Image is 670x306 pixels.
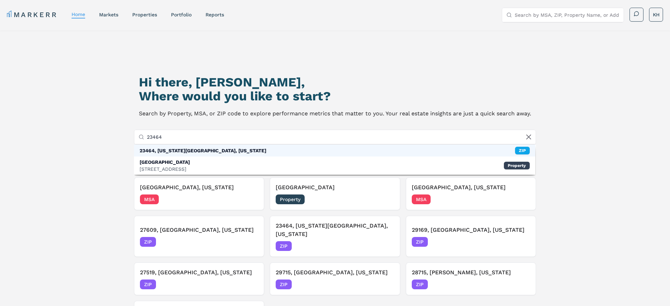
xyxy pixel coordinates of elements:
[140,268,258,277] h3: 27519, [GEOGRAPHIC_DATA], [US_STATE]
[134,156,535,175] div: Property: Williamsburg Square
[72,12,85,17] a: home
[276,222,394,238] h3: 23464, [US_STATE][GEOGRAPHIC_DATA], [US_STATE]
[206,12,224,17] a: reports
[140,280,156,289] span: ZIP
[134,262,264,295] button: 27519, [GEOGRAPHIC_DATA], [US_STATE]ZIP[DATE]
[132,12,157,17] a: properties
[147,130,531,144] input: Search by MSA, ZIP, Property Name, or Address
[134,145,535,175] div: Suggestions
[134,177,264,210] button: [GEOGRAPHIC_DATA], [US_STATE]MSA[DATE]
[412,237,428,247] span: ZIP
[649,8,663,22] button: KH
[139,89,531,103] h2: Where would you like to start?
[270,262,400,295] button: 29715, [GEOGRAPHIC_DATA], [US_STATE]ZIP[DATE]
[412,268,530,277] h3: 28715, [PERSON_NAME], [US_STATE]
[276,241,292,251] span: ZIP
[412,183,530,192] h3: [GEOGRAPHIC_DATA], [US_STATE]
[412,226,530,234] h3: 29169, [GEOGRAPHIC_DATA], [US_STATE]
[140,147,266,154] div: 23464, [US_STATE][GEOGRAPHIC_DATA], [US_STATE]
[139,109,531,118] p: Search by Property, MSA, or ZIP code to explore performance metrics that matter to you. Your real...
[276,183,394,192] h3: [GEOGRAPHIC_DATA]
[140,226,258,234] h3: 27609, [GEOGRAPHIC_DATA], [US_STATE]
[412,194,431,204] span: MSA
[379,196,394,203] span: [DATE]
[270,177,400,210] button: [GEOGRAPHIC_DATA]Property[DATE]
[140,183,258,192] h3: [GEOGRAPHIC_DATA], [US_STATE]
[379,243,394,250] span: [DATE]
[134,216,264,257] button: 27609, [GEOGRAPHIC_DATA], [US_STATE]ZIP[DATE]
[99,12,118,17] a: markets
[406,177,536,210] button: [GEOGRAPHIC_DATA], [US_STATE]MSA[DATE]
[243,196,258,203] span: [DATE]
[514,196,530,203] span: [DATE]
[140,166,190,173] div: [STREET_ADDRESS]
[515,147,530,154] div: ZIP
[7,10,58,20] a: MARKERR
[140,237,156,247] span: ZIP
[140,159,190,166] div: [GEOGRAPHIC_DATA]
[514,281,530,288] span: [DATE]
[134,145,535,156] div: ZIP: 23464, Virginia Beach, Virginia
[243,281,258,288] span: [DATE]
[139,75,531,89] h1: Hi there, [PERSON_NAME],
[515,8,619,22] input: Search by MSA, ZIP, Property Name, or Address
[412,280,428,289] span: ZIP
[276,268,394,277] h3: 29715, [GEOGRAPHIC_DATA], [US_STATE]
[171,12,192,17] a: Portfolio
[243,238,258,245] span: [DATE]
[379,281,394,288] span: [DATE]
[270,216,400,257] button: 23464, [US_STATE][GEOGRAPHIC_DATA], [US_STATE]ZIP[DATE]
[406,262,536,295] button: 28715, [PERSON_NAME], [US_STATE]ZIP[DATE]
[406,216,536,257] button: 29169, [GEOGRAPHIC_DATA], [US_STATE]ZIP[DATE]
[653,11,660,18] span: KH
[504,162,530,169] div: Property
[140,194,159,204] span: MSA
[276,194,305,204] span: Property
[276,280,292,289] span: ZIP
[514,238,530,245] span: [DATE]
